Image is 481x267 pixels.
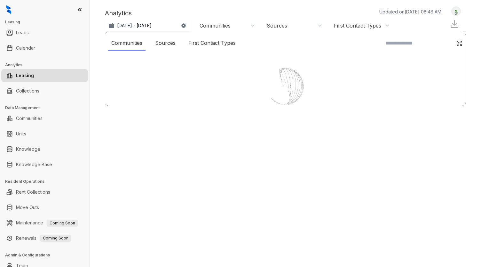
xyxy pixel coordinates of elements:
img: Click Icon [456,40,462,46]
a: Calendar [16,42,35,54]
div: First Contact Types [334,22,381,29]
div: Communities [108,36,146,51]
img: UserAvatar [452,8,461,15]
a: Knowledge Base [16,158,52,171]
li: Renewals [1,232,88,245]
button: [DATE] - [DATE] [105,20,191,31]
div: Sources [152,36,179,51]
a: Communities [16,112,43,125]
div: Communities [200,22,231,29]
a: Move Outs [16,201,39,214]
li: Units [1,127,88,140]
img: SearchIcon [443,40,448,46]
a: Knowledge [16,143,40,156]
li: Communities [1,112,88,125]
img: Loader [253,54,317,118]
h3: Analytics [5,62,89,68]
a: Leasing [16,69,34,82]
p: Updated on [DATE] 08:48 AM [379,8,441,15]
li: Maintenance [1,216,88,229]
li: Knowledge [1,143,88,156]
div: First Contact Types [185,36,239,51]
li: Calendar [1,42,88,54]
li: Knowledge Base [1,158,88,171]
span: Coming Soon [47,220,78,227]
h3: Data Management [5,105,89,111]
span: Coming Soon [40,235,71,242]
h3: Resident Operations [5,179,89,184]
a: RenewalsComing Soon [16,232,71,245]
li: Leasing [1,69,88,82]
li: Rent Collections [1,186,88,198]
div: Sources [267,22,287,29]
a: Collections [16,85,39,97]
li: Collections [1,85,88,97]
a: Rent Collections [16,186,50,198]
h3: Leasing [5,19,89,25]
p: Analytics [105,8,132,18]
a: Units [16,127,26,140]
img: Download [450,19,459,29]
h3: Admin & Configurations [5,252,89,258]
li: Move Outs [1,201,88,214]
a: Leads [16,26,29,39]
p: [DATE] - [DATE] [117,22,152,29]
img: logo [6,5,11,14]
li: Leads [1,26,88,39]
